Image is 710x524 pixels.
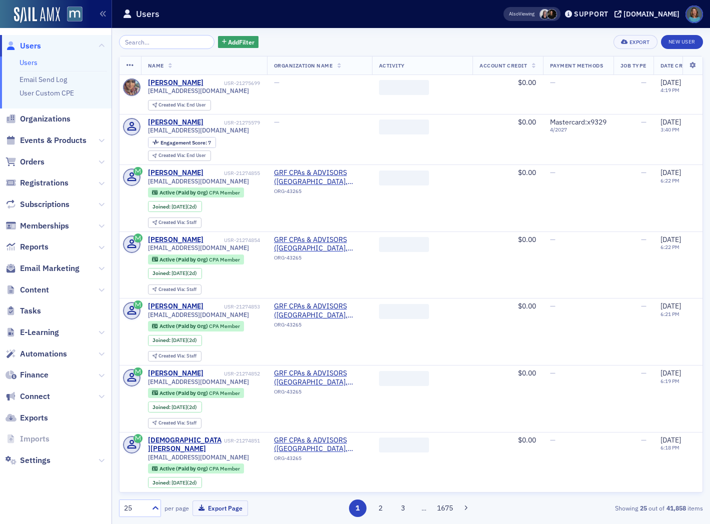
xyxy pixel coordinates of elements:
[148,118,203,127] a: [PERSON_NAME]
[641,435,646,444] span: —
[20,113,70,124] span: Organizations
[20,455,50,466] span: Settings
[660,377,679,384] time: 6:19 PM
[152,189,239,196] a: Active (Paid by Org) CPA Member
[171,404,197,410] div: (2d)
[209,389,240,396] span: CPA Member
[518,117,536,126] span: $0.00
[379,119,429,134] span: ‌
[515,503,703,512] div: Showing out of items
[509,10,518,17] div: Also
[518,301,536,310] span: $0.00
[379,170,429,185] span: ‌
[171,203,197,210] div: (2d)
[148,235,203,244] div: [PERSON_NAME]
[148,201,202,212] div: Joined: 2025-08-16 00:00:00
[124,503,146,513] div: 25
[436,499,454,517] button: 1675
[274,168,365,186] span: GRF CPAs & ADVISORS (Bethesda, MD)
[274,436,365,453] a: GRF CPAs & ADVISORS ([GEOGRAPHIC_DATA], [GEOGRAPHIC_DATA])
[274,188,365,198] div: ORG-43265
[148,254,244,264] div: Active (Paid by Org): Active (Paid by Org): CPA Member
[274,117,279,126] span: —
[664,503,687,512] strong: 41,858
[550,62,603,69] span: Payment Methods
[417,503,431,512] span: …
[550,117,606,126] span: Mastercard : x9329
[660,78,681,87] span: [DATE]
[158,353,196,359] div: Staff
[119,35,214,49] input: Search…
[148,78,203,87] a: [PERSON_NAME]
[661,35,703,49] a: New User
[148,137,216,148] div: Engagement Score: 7
[148,378,249,385] span: [EMAIL_ADDRESS][DOMAIN_NAME]
[550,235,555,244] span: —
[205,119,260,126] div: USR-21275579
[518,235,536,244] span: $0.00
[158,352,186,359] span: Created Via :
[274,388,365,398] div: ORG-43265
[148,436,222,453] div: [DEMOGRAPHIC_DATA][PERSON_NAME]
[205,303,260,310] div: USR-21274853
[274,235,365,253] a: GRF CPAs & ADVISORS ([GEOGRAPHIC_DATA], [GEOGRAPHIC_DATA])
[5,199,69,210] a: Subscriptions
[158,220,196,225] div: Staff
[205,80,260,86] div: USR-21275699
[148,321,244,331] div: Active (Paid by Org): Active (Paid by Org): CPA Member
[148,100,211,110] div: Created Via: End User
[171,203,187,210] span: [DATE]
[148,418,201,428] div: Created Via: Staff
[660,177,679,184] time: 6:22 PM
[158,219,186,225] span: Created Via :
[20,348,67,359] span: Automations
[641,117,646,126] span: —
[209,256,240,263] span: CPA Member
[67,6,82,22] img: SailAMX
[20,177,68,188] span: Registrations
[660,62,699,69] span: Date Created
[660,126,679,133] time: 3:40 PM
[20,199,69,210] span: Subscriptions
[148,177,249,185] span: [EMAIL_ADDRESS][DOMAIN_NAME]
[152,256,239,262] a: Active (Paid by Org) CPA Member
[550,126,606,133] span: 4 / 2027
[274,369,365,386] a: GRF CPAs & ADVISORS ([GEOGRAPHIC_DATA], [GEOGRAPHIC_DATA])
[218,36,259,48] button: AddFilter
[5,412,48,423] a: Exports
[518,368,536,377] span: $0.00
[209,465,240,472] span: CPA Member
[5,327,59,338] a: E-Learning
[148,302,203,311] div: [PERSON_NAME]
[5,40,41,51] a: Users
[19,75,67,84] a: Email Send Log
[205,237,260,243] div: USR-21274854
[20,263,79,274] span: Email Marketing
[20,305,41,316] span: Tasks
[19,58,37,67] a: Users
[152,203,171,210] span: Joined :
[394,499,412,517] button: 3
[14,7,60,23] img: SailAMX
[209,189,240,196] span: CPA Member
[159,322,209,329] span: Active (Paid by Org)
[158,420,196,426] div: Staff
[159,256,209,263] span: Active (Paid by Org)
[152,479,171,486] span: Joined :
[660,117,681,126] span: [DATE]
[159,465,209,472] span: Active (Paid by Org)
[148,168,203,177] a: [PERSON_NAME]
[349,499,366,517] button: 1
[274,321,365,331] div: ORG-43265
[171,403,187,410] span: [DATE]
[5,113,70,124] a: Organizations
[158,287,196,292] div: Staff
[148,369,203,378] a: [PERSON_NAME]
[148,150,211,161] div: Created Via: End User
[171,337,197,343] div: (2d)
[152,404,171,410] span: Joined :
